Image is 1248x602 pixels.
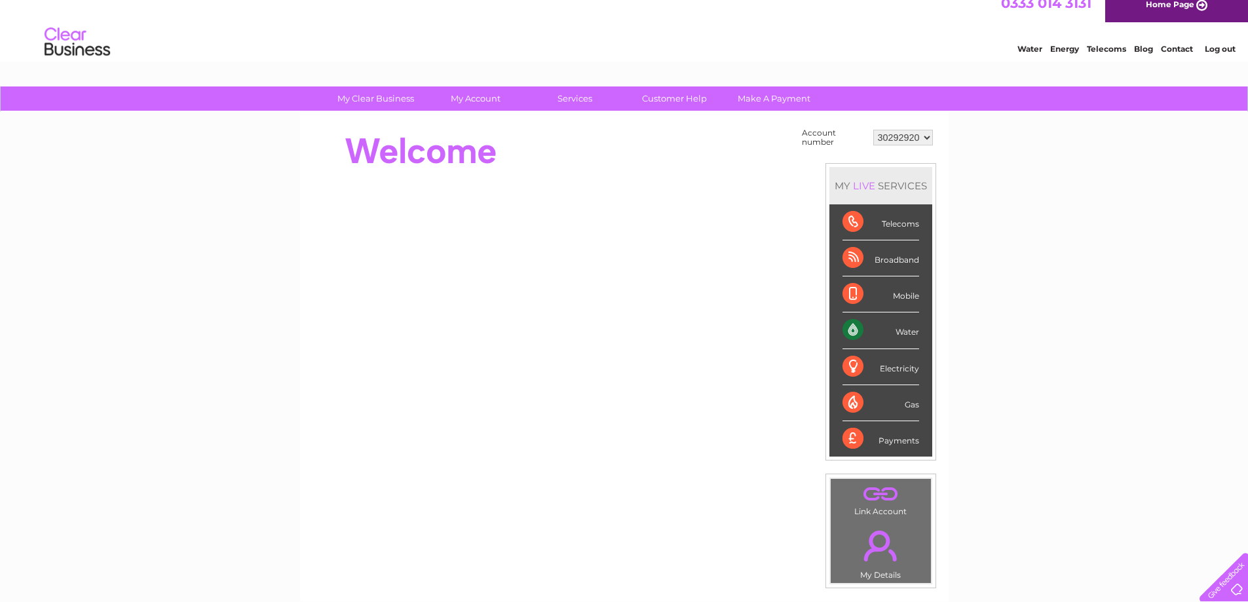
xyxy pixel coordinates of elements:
a: Contact [1161,56,1193,66]
div: Payments [842,421,919,457]
a: Blog [1134,56,1153,66]
a: . [834,482,928,505]
a: . [834,523,928,569]
a: Customer Help [620,86,728,111]
div: Telecoms [842,204,919,240]
td: My Details [830,519,932,584]
div: Clear Business is a trading name of Verastar Limited (registered in [GEOGRAPHIC_DATA] No. 3667643... [315,7,934,64]
a: Energy [1050,56,1079,66]
a: 0333 014 3131 [1001,7,1091,23]
a: Make A Payment [720,86,828,111]
td: Link Account [830,478,932,519]
img: logo.png [44,34,111,74]
a: My Clear Business [322,86,430,111]
div: Mobile [842,276,919,312]
div: Gas [842,385,919,421]
div: Water [842,312,919,348]
div: Electricity [842,349,919,385]
div: MY SERVICES [829,167,932,204]
a: Log out [1205,56,1236,66]
td: Account number [799,125,870,150]
a: My Account [421,86,529,111]
a: Water [1017,56,1042,66]
a: Services [521,86,629,111]
div: Broadband [842,240,919,276]
div: LIVE [850,179,878,192]
a: Telecoms [1087,56,1126,66]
